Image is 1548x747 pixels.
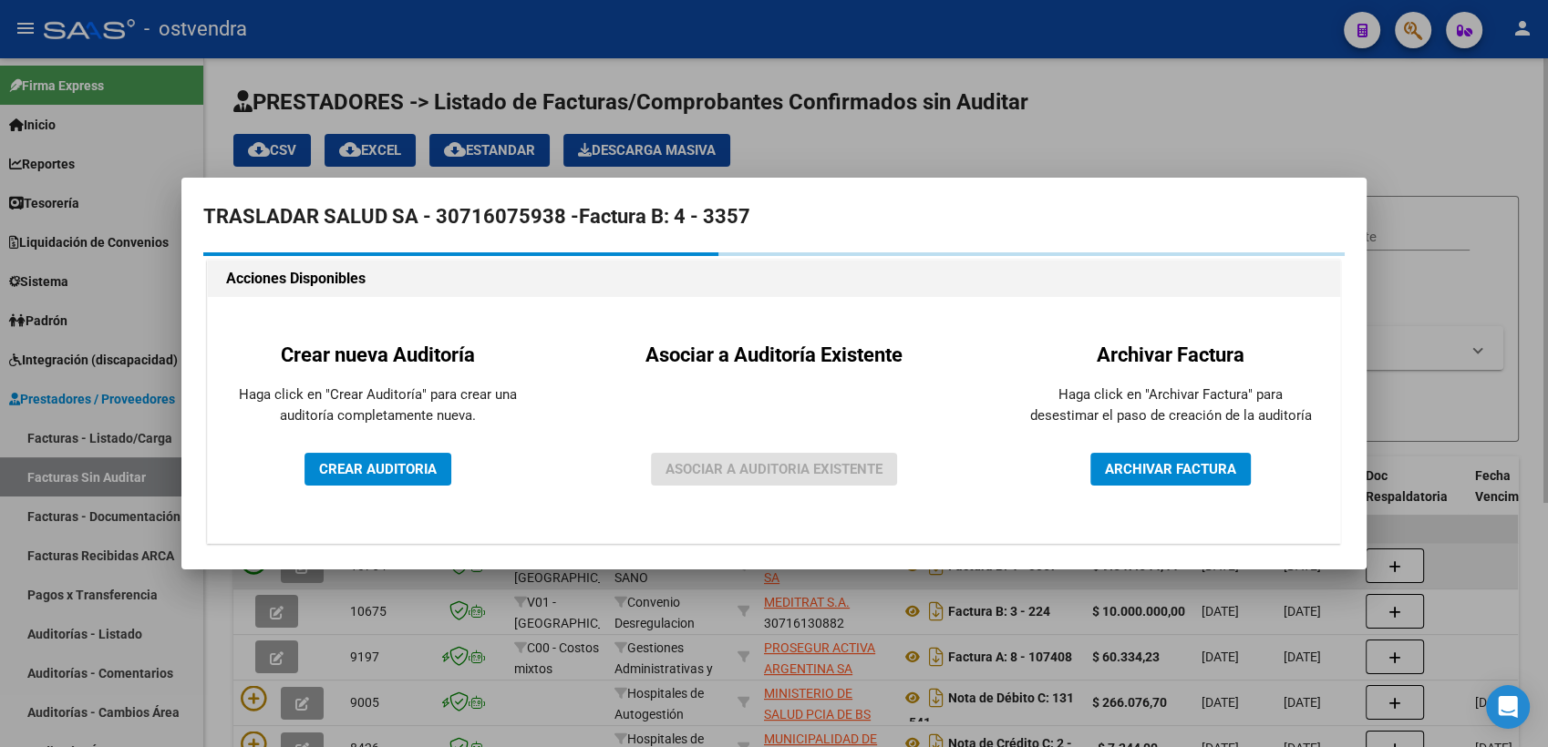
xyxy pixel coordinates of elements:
[651,453,897,486] button: ASOCIAR A AUDITORIA EXISTENTE
[226,268,1322,290] h1: Acciones Disponibles
[236,384,519,425] p: Haga click en "Crear Auditoría" para crear una auditoría completamente nueva.
[666,461,882,477] span: ASOCIAR A AUDITORIA EXISTENTE
[1029,384,1312,425] p: Haga click en "Archivar Factura" para desestimar el paso de creación de la auditoría
[645,340,903,370] h2: Asociar a Auditoría Existente
[579,205,750,228] strong: Factura B: 4 - 3357
[203,200,1345,234] h2: TRASLADAR SALUD SA - 30716075938 -
[1105,461,1236,477] span: ARCHIVAR FACTURA
[236,340,519,370] h2: Crear nueva Auditoría
[1029,340,1312,370] h2: Archivar Factura
[319,461,437,477] span: CREAR AUDITORIA
[1090,453,1251,486] button: ARCHIVAR FACTURA
[304,453,451,486] button: CREAR AUDITORIA
[1486,685,1530,729] div: Open Intercom Messenger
